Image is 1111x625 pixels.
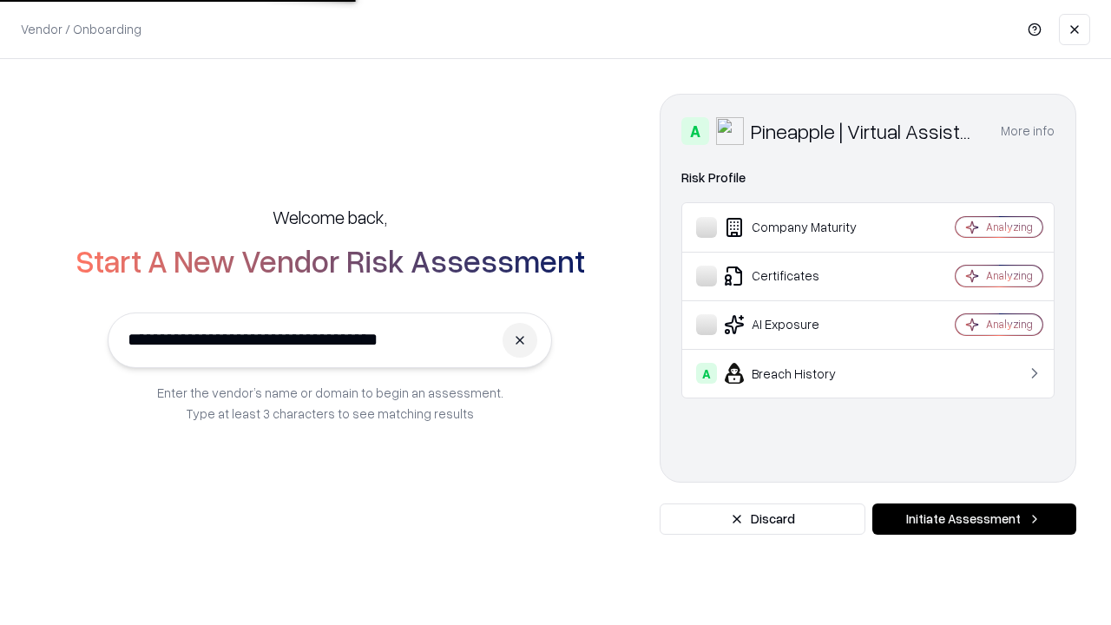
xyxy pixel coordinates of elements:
[681,117,709,145] div: A
[696,363,717,384] div: A
[21,20,141,38] p: Vendor / Onboarding
[273,205,387,229] h5: Welcome back,
[696,314,904,335] div: AI Exposure
[1001,115,1055,147] button: More info
[660,503,865,535] button: Discard
[872,503,1076,535] button: Initiate Assessment
[751,117,980,145] div: Pineapple | Virtual Assistant Agency
[696,217,904,238] div: Company Maturity
[986,268,1033,283] div: Analyzing
[986,317,1033,332] div: Analyzing
[696,363,904,384] div: Breach History
[986,220,1033,234] div: Analyzing
[157,382,503,424] p: Enter the vendor’s name or domain to begin an assessment. Type at least 3 characters to see match...
[681,168,1055,188] div: Risk Profile
[696,266,904,286] div: Certificates
[716,117,744,145] img: Pineapple | Virtual Assistant Agency
[76,243,585,278] h2: Start A New Vendor Risk Assessment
